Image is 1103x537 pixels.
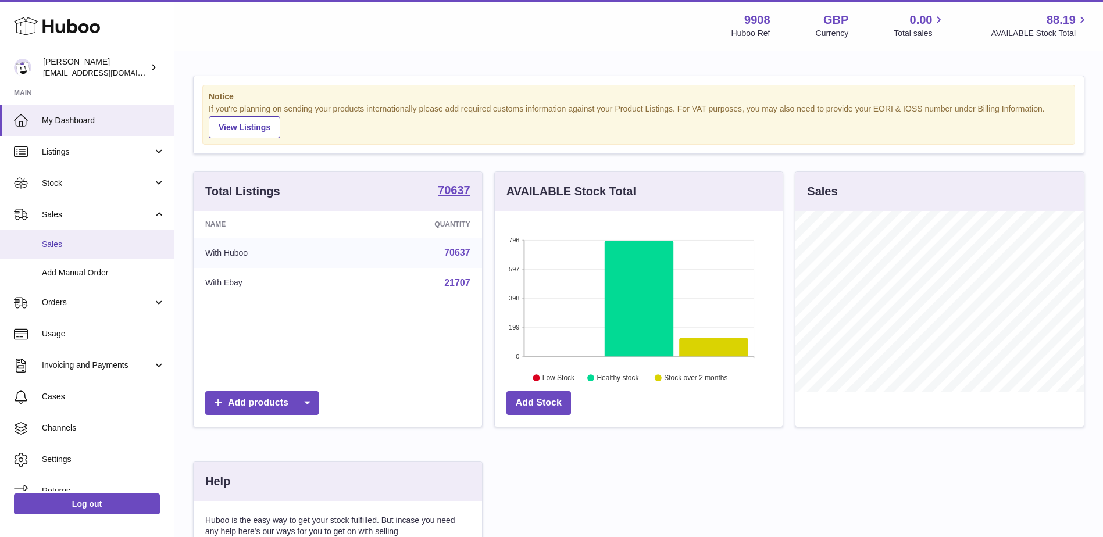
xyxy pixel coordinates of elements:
[43,68,171,77] span: [EMAIL_ADDRESS][DOMAIN_NAME]
[205,391,319,415] a: Add products
[42,391,165,402] span: Cases
[910,12,933,28] span: 0.00
[14,493,160,514] a: Log out
[205,184,280,199] h3: Total Listings
[438,184,470,198] a: 70637
[509,237,519,244] text: 796
[209,91,1069,102] strong: Notice
[42,146,153,157] span: Listings
[542,374,575,382] text: Low Stock
[42,209,153,220] span: Sales
[744,12,770,28] strong: 9908
[506,391,571,415] a: Add Stock
[516,353,519,360] text: 0
[42,297,153,308] span: Orders
[807,184,837,199] h3: Sales
[816,28,849,39] div: Currency
[43,56,148,78] div: [PERSON_NAME]
[597,374,639,382] text: Healthy stock
[42,360,153,371] span: Invoicing and Payments
[664,374,727,382] text: Stock over 2 months
[438,184,470,196] strong: 70637
[894,12,945,39] a: 0.00 Total sales
[509,295,519,302] text: 398
[194,268,345,298] td: With Ebay
[991,12,1089,39] a: 88.19 AVAILABLE Stock Total
[509,266,519,273] text: 597
[42,178,153,189] span: Stock
[42,267,165,278] span: Add Manual Order
[42,454,165,465] span: Settings
[345,211,481,238] th: Quantity
[42,328,165,339] span: Usage
[991,28,1089,39] span: AVAILABLE Stock Total
[209,103,1069,138] div: If you're planning on sending your products internationally please add required customs informati...
[444,278,470,288] a: 21707
[194,211,345,238] th: Name
[731,28,770,39] div: Huboo Ref
[42,423,165,434] span: Channels
[205,474,230,489] h3: Help
[42,485,165,496] span: Returns
[1047,12,1076,28] span: 88.19
[209,116,280,138] a: View Listings
[509,324,519,331] text: 199
[823,12,848,28] strong: GBP
[894,28,945,39] span: Total sales
[444,248,470,257] a: 70637
[42,115,165,126] span: My Dashboard
[205,515,470,537] p: Huboo is the easy way to get your stock fulfilled. But incase you need any help here's our ways f...
[506,184,636,199] h3: AVAILABLE Stock Total
[194,238,345,268] td: With Huboo
[42,239,165,250] span: Sales
[14,59,31,76] img: internalAdmin-9908@internal.huboo.com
